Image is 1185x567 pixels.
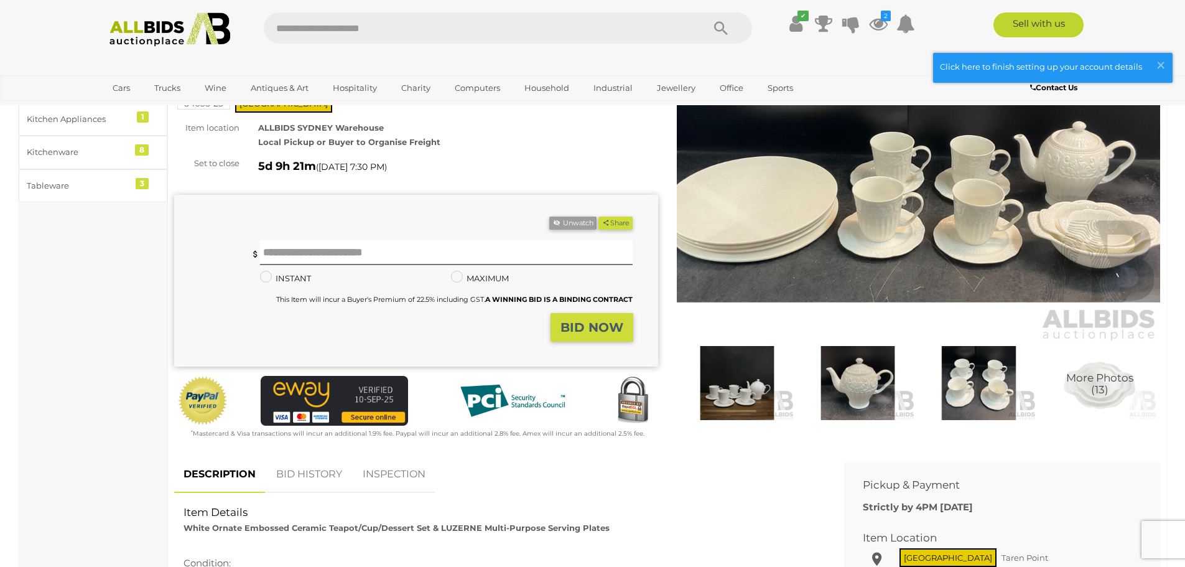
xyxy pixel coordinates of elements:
small: This Item will incur a Buyer's Premium of 22.5% including GST. [276,295,633,304]
span: Taren Point [998,550,1051,566]
img: White Ornate Embossed Ceramic Teapot/Cup/Dessert Set & LUZERNE Multi-Purpose Serving Plates [921,346,1036,420]
strong: BID NOW [560,320,623,335]
span: More Photos (13) [1066,373,1133,396]
img: White Ornate Embossed Ceramic Teapot/Cup/Dessert Set & LUZERNE Multi-Purpose Serving Plates [801,346,915,420]
button: Search [690,12,752,44]
a: Contact Us [1030,81,1080,95]
strong: 5d 9h 21m [258,159,316,173]
a: More Photos(13) [1043,346,1157,420]
a: Hospitality [325,78,385,98]
h2: Item Details [184,507,816,518]
span: × [1155,53,1166,77]
img: White Ornate Embossed Ceramic Teapot/Cup/Dessert Set & LUZERNE Multi-Purpose Serving Plates [1043,346,1157,420]
a: Trucks [146,78,188,98]
small: Mastercard & Visa transactions will incur an additional 1.9% fee. Paypal will incur an additional... [191,429,644,438]
strong: ALLBIDS SYDNEY Warehouse [258,123,384,133]
label: INSTANT [260,271,311,286]
img: White Ornate Embossed Ceramic Teapot/Cup/Dessert Set & LUZERNE Multi-Purpose Serving Plates [680,346,794,420]
b: A WINNING BID IS A BINDING CONTRACT [485,295,633,304]
a: Industrial [585,78,641,98]
button: BID NOW [551,313,633,342]
button: Share [598,217,633,230]
span: ( ) [316,162,387,172]
i: ✔ [797,11,809,21]
a: DESCRIPTION [174,456,265,493]
h2: Pickup & Payment [863,479,1123,491]
b: Strictly by 4PM [DATE] [863,501,973,513]
a: INSPECTION [353,456,435,493]
strong: White Ornate Embossed Ceramic Teapot/Cup/Dessert Set & LUZERNE Multi-Purpose Serving Plates [184,523,610,533]
label: MAXIMUM [451,271,509,286]
img: Secured by Rapid SSL [608,376,658,426]
li: Unwatch this item [549,217,597,230]
a: 2 [869,12,888,35]
a: Tableware 3 [19,169,167,202]
div: 1 [137,111,149,123]
a: BID HISTORY [267,456,351,493]
a: [GEOGRAPHIC_DATA] [105,98,209,119]
img: White Ornate Embossed Ceramic Teapot/Cup/Dessert Set & LUZERNE Multi-Purpose Serving Plates [677,31,1161,343]
a: Household [516,78,577,98]
div: Tableware [27,179,129,193]
h2: Item Location [863,532,1123,544]
b: Contact Us [1030,83,1077,92]
div: 8 [135,144,149,156]
div: Kitchen Appliances [27,112,129,126]
a: Office [712,78,751,98]
div: Kitchenware [27,145,129,159]
a: Wine [197,78,235,98]
a: Sports [760,78,801,98]
a: 54035-25 [177,98,230,108]
a: ✔ [787,12,806,35]
a: Kitchenware 8 [19,136,167,169]
strong: Local Pickup or Buyer to Organise Freight [258,137,440,147]
img: PCI DSS compliant [450,376,575,426]
img: Official PayPal Seal [177,376,228,426]
a: Charity [393,78,439,98]
button: Unwatch [549,217,597,230]
div: 3 [136,178,149,189]
span: [GEOGRAPHIC_DATA] [899,548,997,567]
i: 2 [881,11,891,21]
div: Item location [165,121,249,135]
div: Set to close [165,156,249,171]
img: eWAY Payment Gateway [261,376,408,425]
a: Cars [105,78,138,98]
a: Kitchen Appliances 1 [19,103,167,136]
a: Computers [447,78,508,98]
a: Antiques & Art [243,78,317,98]
span: [DATE] 7:30 PM [318,161,384,172]
a: Sell with us [993,12,1084,37]
a: Jewellery [649,78,704,98]
img: Allbids.com.au [103,12,238,47]
mark: 54035-25 [177,97,230,110]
